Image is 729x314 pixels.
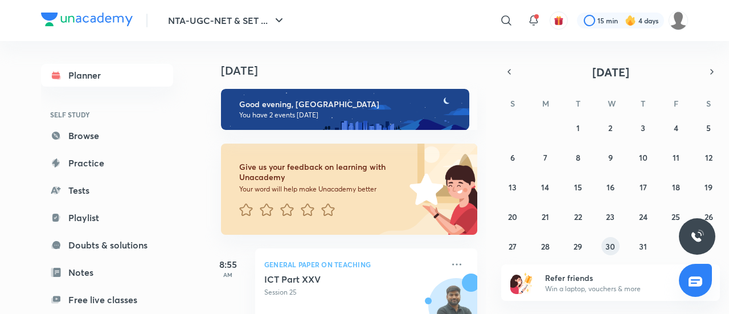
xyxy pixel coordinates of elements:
[706,123,711,133] abbr: July 5, 2025
[545,272,685,284] h6: Refer friends
[608,98,616,109] abbr: Wednesday
[699,178,718,196] button: July 19, 2025
[625,15,636,26] img: streak
[574,182,582,193] abbr: July 15, 2025
[601,119,620,137] button: July 2, 2025
[503,207,522,226] button: July 20, 2025
[699,148,718,166] button: July 12, 2025
[576,123,580,133] abbr: July 1, 2025
[669,11,688,30] img: Baani khurana
[508,211,517,222] abbr: July 20, 2025
[634,119,652,137] button: July 3, 2025
[667,207,685,226] button: July 25, 2025
[205,271,251,278] p: AM
[41,64,173,87] a: Planner
[592,64,629,80] span: [DATE]
[503,178,522,196] button: July 13, 2025
[536,148,554,166] button: July 7, 2025
[221,89,469,130] img: evening
[690,230,704,243] img: ttu
[510,152,515,163] abbr: July 6, 2025
[510,271,533,294] img: referral
[634,207,652,226] button: July 24, 2025
[606,211,615,222] abbr: July 23, 2025
[634,237,652,255] button: July 31, 2025
[672,182,680,193] abbr: July 18, 2025
[641,123,645,133] abbr: July 3, 2025
[536,178,554,196] button: July 14, 2025
[509,182,517,193] abbr: July 13, 2025
[667,148,685,166] button: July 11, 2025
[41,13,133,26] img: Company Logo
[41,206,173,229] a: Playlist
[601,178,620,196] button: July 16, 2025
[569,148,587,166] button: July 8, 2025
[574,211,582,222] abbr: July 22, 2025
[509,241,517,252] abbr: July 27, 2025
[221,64,489,78] h4: [DATE]
[543,152,547,163] abbr: July 7, 2025
[607,182,615,193] abbr: July 16, 2025
[41,261,173,284] a: Notes
[605,241,615,252] abbr: July 30, 2025
[542,211,549,222] abbr: July 21, 2025
[41,124,173,147] a: Browse
[667,178,685,196] button: July 18, 2025
[641,98,645,109] abbr: Thursday
[601,237,620,255] button: July 30, 2025
[41,234,173,256] a: Doubts & solutions
[371,144,477,235] img: feedback_image
[541,241,550,252] abbr: July 28, 2025
[264,287,443,297] p: Session 25
[161,9,293,32] button: NTA-UGC-NET & SET ...
[576,152,580,163] abbr: July 8, 2025
[673,152,679,163] abbr: July 11, 2025
[264,258,443,271] p: General Paper on Teaching
[541,182,549,193] abbr: July 14, 2025
[239,111,459,120] p: You have 2 events [DATE]
[706,98,711,109] abbr: Saturday
[503,237,522,255] button: July 27, 2025
[569,119,587,137] button: July 1, 2025
[574,241,582,252] abbr: July 29, 2025
[41,13,133,29] a: Company Logo
[569,178,587,196] button: July 15, 2025
[536,207,554,226] button: July 21, 2025
[639,211,648,222] abbr: July 24, 2025
[674,123,678,133] abbr: July 4, 2025
[41,179,173,202] a: Tests
[705,152,712,163] abbr: July 12, 2025
[674,98,678,109] abbr: Friday
[239,162,406,182] h6: Give us your feedback on learning with Unacademy
[705,211,713,222] abbr: July 26, 2025
[239,99,459,109] h6: Good evening, [GEOGRAPHIC_DATA]
[639,152,648,163] abbr: July 10, 2025
[569,207,587,226] button: July 22, 2025
[554,15,564,26] img: avatar
[239,185,406,194] p: Your word will help make Unacademy better
[699,207,718,226] button: July 26, 2025
[608,123,612,133] abbr: July 2, 2025
[639,241,647,252] abbr: July 31, 2025
[41,105,173,124] h6: SELF STUDY
[667,119,685,137] button: July 4, 2025
[705,182,712,193] abbr: July 19, 2025
[550,11,568,30] button: avatar
[608,152,613,163] abbr: July 9, 2025
[601,207,620,226] button: July 23, 2025
[41,288,173,311] a: Free live classes
[671,211,680,222] abbr: July 25, 2025
[41,152,173,174] a: Practice
[634,178,652,196] button: July 17, 2025
[640,182,647,193] abbr: July 17, 2025
[503,148,522,166] button: July 6, 2025
[536,237,554,255] button: July 28, 2025
[601,148,620,166] button: July 9, 2025
[517,64,704,80] button: [DATE]
[264,274,406,285] h5: ICT Part XXV
[569,237,587,255] button: July 29, 2025
[205,258,251,271] h5: 8:55
[545,284,685,294] p: Win a laptop, vouchers & more
[542,98,549,109] abbr: Monday
[510,98,515,109] abbr: Sunday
